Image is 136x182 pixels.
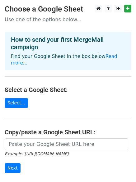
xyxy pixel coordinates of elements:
[5,16,131,23] p: Use one of the options below...
[5,5,131,14] h3: Choose a Google Sheet
[5,98,28,108] a: Select...
[5,163,21,173] input: Next
[5,151,68,156] small: Example: [URL][DOMAIN_NAME]
[105,152,136,182] iframe: Chat Widget
[5,86,131,93] h4: Select a Google Sheet:
[11,54,117,66] a: Read more...
[5,138,128,150] input: Paste your Google Sheet URL here
[5,128,131,136] h4: Copy/paste a Google Sheet URL:
[11,36,125,51] h4: How to send your first MergeMail campaign
[11,53,125,66] p: Find your Google Sheet in the box below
